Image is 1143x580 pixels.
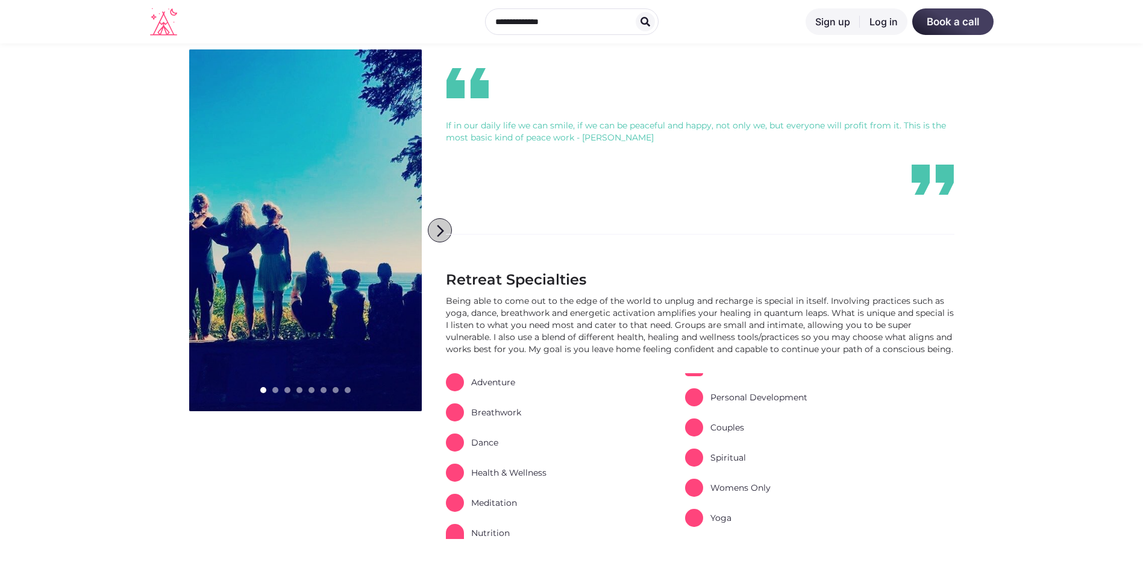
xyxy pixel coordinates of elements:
div: If in our daily life we can smile, if we can be peaceful and happy, not only we, but everyone wil... [446,119,954,143]
a: Personal Development [685,388,807,406]
a: Book a call [912,8,994,35]
a: Breathwork [446,403,521,421]
a: Womens Only [685,479,771,497]
i: format_quote [431,65,504,101]
a: Meditation [446,494,517,512]
a: Adventure [446,373,515,391]
i: format_quote [897,162,969,198]
a: Dance [446,433,498,452]
div: Being able to come out to the edge of the world to unplug and recharge is special in itself. Invo... [446,295,954,355]
a: Couples [685,418,744,437]
i: arrow_forward_ios [428,219,453,243]
h3: Retreat Specialties [446,271,954,289]
a: Spiritual [685,449,746,467]
a: Health & Wellness [446,464,546,482]
a: Sign up [806,8,860,35]
a: Log in [860,8,907,35]
a: Yoga [685,509,731,527]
